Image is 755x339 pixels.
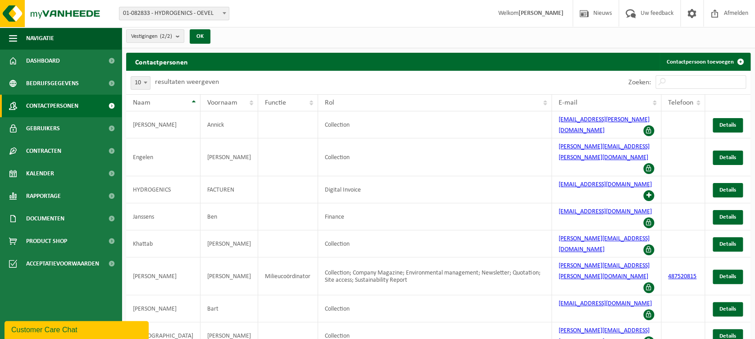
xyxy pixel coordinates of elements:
a: [EMAIL_ADDRESS][PERSON_NAME][DOMAIN_NAME] [559,116,650,134]
td: [PERSON_NAME] [126,257,200,295]
td: FACTUREN [200,176,258,203]
span: 10 [131,76,150,90]
td: [PERSON_NAME] [200,230,258,257]
span: Rapportage [26,185,61,207]
span: Telefoon [668,99,693,106]
span: 10 [131,77,150,89]
td: Collection [318,295,552,322]
a: [EMAIL_ADDRESS][DOMAIN_NAME] [559,181,652,188]
td: Milieucoördinator [258,257,318,295]
a: [PERSON_NAME][EMAIL_ADDRESS][PERSON_NAME][DOMAIN_NAME] [559,262,650,280]
a: Details [713,302,743,316]
a: [PERSON_NAME][EMAIL_ADDRESS][PERSON_NAME][DOMAIN_NAME] [559,143,650,161]
td: Khattab [126,230,200,257]
td: Finance [318,203,552,230]
td: Collection [318,230,552,257]
span: Details [719,214,736,220]
button: OK [190,29,210,44]
a: [PERSON_NAME][EMAIL_ADDRESS][DOMAIN_NAME] [559,235,650,253]
count: (2/2) [160,33,172,39]
span: Rol [325,99,334,106]
td: Bart [200,295,258,322]
h2: Contactpersonen [126,53,197,70]
a: [EMAIL_ADDRESS][DOMAIN_NAME] [559,208,652,215]
a: 487520815 [668,273,696,280]
span: Bedrijfsgegevens [26,72,79,95]
button: Vestigingen(2/2) [126,29,184,43]
td: Collection; Company Magazine; Environmental management; Newsletter; Quotation; Site access; Susta... [318,257,552,295]
span: Product Shop [26,230,67,252]
td: [PERSON_NAME] [126,295,200,322]
span: Functie [265,99,286,106]
a: Details [713,183,743,197]
label: resultaten weergeven [155,78,219,86]
span: Contactpersonen [26,95,78,117]
span: Details [719,187,736,193]
label: Zoeken: [628,79,651,86]
a: Details [713,237,743,252]
td: HYDROGENICS [126,176,200,203]
a: Details [713,270,743,284]
a: Details [713,118,743,133]
td: Ben [200,203,258,230]
span: Acceptatievoorwaarden [26,252,99,275]
span: Details [719,122,736,128]
strong: [PERSON_NAME] [518,10,564,17]
span: E-mail [559,99,578,106]
span: Details [719,241,736,247]
td: Digital Invoice [318,176,552,203]
iframe: chat widget [5,319,150,339]
td: [PERSON_NAME] [126,111,200,138]
td: Engelen [126,138,200,176]
td: Annick [200,111,258,138]
span: Vestigingen [131,30,172,43]
span: 01-082833 - HYDROGENICS - OEVEL [119,7,229,20]
span: Voornaam [207,99,237,106]
span: Naam [133,99,150,106]
span: Navigatie [26,27,54,50]
span: Details [719,274,736,279]
td: Collection [318,111,552,138]
span: Details [719,333,736,339]
span: Kalender [26,162,54,185]
a: Details [713,210,743,224]
td: Janssens [126,203,200,230]
a: Contactpersoon toevoegen [659,53,750,71]
a: Details [713,151,743,165]
td: [PERSON_NAME] [200,257,258,295]
span: Contracten [26,140,61,162]
a: [EMAIL_ADDRESS][DOMAIN_NAME] [559,300,652,307]
td: [PERSON_NAME] [200,138,258,176]
span: Details [719,155,736,160]
span: Dashboard [26,50,60,72]
span: Gebruikers [26,117,60,140]
span: Documenten [26,207,64,230]
td: Collection [318,138,552,176]
span: Details [719,306,736,312]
